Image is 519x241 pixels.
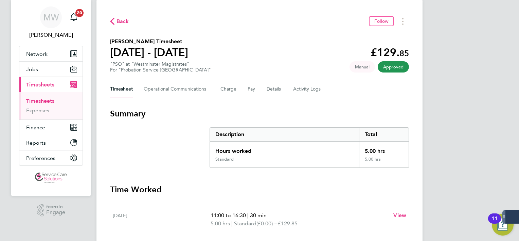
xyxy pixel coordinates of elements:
span: View [393,212,406,219]
div: Total [359,128,409,141]
button: Timesheets Menu [397,16,409,27]
div: For "Probation Service [GEOGRAPHIC_DATA]" [110,67,211,73]
span: 85 [399,48,409,58]
button: Timesheets [19,77,83,92]
button: Network [19,46,83,61]
button: Finance [19,120,83,135]
button: Activity Logs [293,81,322,97]
span: This timesheet was manually created. [350,61,375,73]
a: View [393,211,406,220]
span: 5.00 hrs [211,220,230,227]
div: "PSO" at "Westminster Magistrates" [110,61,211,73]
span: £129.85 [278,220,298,227]
button: Follow [369,16,394,26]
span: Back [117,17,129,26]
span: Finance [26,124,45,131]
button: Back [110,17,129,26]
span: 30 min [250,212,267,219]
span: (£0.00) = [256,220,278,227]
button: Open Resource Center, 11 new notifications [492,214,514,236]
span: Follow [374,18,389,24]
span: Timesheets [26,81,54,88]
a: MW[PERSON_NAME] [19,6,83,39]
button: Reports [19,135,83,150]
span: Preferences [26,155,55,161]
span: This timesheet has been approved. [378,61,409,73]
span: Reports [26,140,46,146]
button: Pay [248,81,256,97]
div: Summary [210,127,409,168]
app-decimal: £129. [371,46,409,59]
span: Jobs [26,66,38,73]
span: Network [26,51,48,57]
div: 5.00 hrs [359,157,409,167]
span: Powered by [46,204,65,210]
a: Timesheets [26,98,54,104]
span: Standard [234,220,256,228]
span: 11:00 to 16:30 [211,212,246,219]
div: [DATE] [113,211,211,228]
button: Details [267,81,282,97]
div: Description [210,128,359,141]
span: MW [43,13,59,22]
div: Hours worked [210,142,359,157]
a: Go to home page [19,173,83,183]
span: | [247,212,249,219]
a: Powered byEngage [37,204,66,217]
div: Standard [215,157,234,162]
div: 5.00 hrs [359,142,409,157]
a: Expenses [26,107,49,114]
button: Operational Communications [144,81,210,97]
button: Preferences [19,150,83,165]
button: Timesheet [110,81,133,97]
img: servicecare-logo-retina.png [35,173,67,183]
div: 11 [491,219,498,227]
span: Mark White [19,31,83,39]
span: 20 [75,9,84,17]
button: Jobs [19,62,83,77]
span: | [231,220,233,227]
h2: [PERSON_NAME] Timesheet [110,37,188,46]
span: Engage [46,210,65,215]
div: Timesheets [19,92,83,119]
a: 20 [67,6,80,28]
h1: [DATE] - [DATE] [110,46,188,59]
h3: Summary [110,108,409,119]
button: Charge [220,81,237,97]
h3: Time Worked [110,184,409,195]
